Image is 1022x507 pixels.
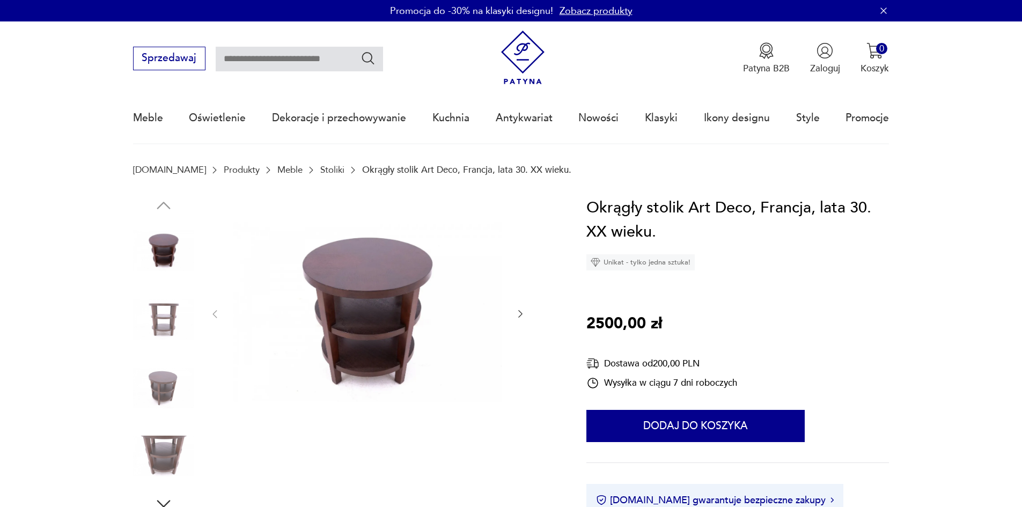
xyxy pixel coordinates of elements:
p: Promocja do -30% na klasyki designu! [390,4,553,18]
a: [DOMAIN_NAME] [133,165,206,175]
img: Ikona dostawy [586,357,599,370]
div: Dostawa od 200,00 PLN [586,357,737,370]
img: Ikona strzałki w prawo [830,497,834,503]
img: Zdjęcie produktu Okrągły stolik Art Deco, Francja, lata 30. XX wieku. [133,425,194,487]
a: Meble [133,93,163,143]
a: Dekoracje i przechowywanie [272,93,406,143]
button: Sprzedawaj [133,47,205,70]
a: Sprzedawaj [133,55,205,63]
a: Antykwariat [496,93,553,143]
p: Patyna B2B [743,62,790,75]
img: Ikona medalu [758,42,775,59]
button: Zaloguj [810,42,840,75]
a: Produkty [224,165,260,175]
button: Patyna B2B [743,42,790,75]
a: Oświetlenie [189,93,246,143]
img: Ikona certyfikatu [596,495,607,505]
p: Okrągły stolik Art Deco, Francja, lata 30. XX wieku. [362,165,571,175]
button: [DOMAIN_NAME] gwarantuje bezpieczne zakupy [596,494,834,507]
img: Zdjęcie produktu Okrągły stolik Art Deco, Francja, lata 30. XX wieku. [133,221,194,282]
a: Ikona medaluPatyna B2B [743,42,790,75]
a: Promocje [845,93,889,143]
img: Zdjęcie produktu Okrągły stolik Art Deco, Francja, lata 30. XX wieku. [133,289,194,350]
div: 0 [876,43,887,54]
a: Klasyki [645,93,678,143]
img: Ikonka użytkownika [817,42,833,59]
a: Nowości [578,93,619,143]
img: Ikona koszyka [866,42,883,59]
a: Stoliki [320,165,344,175]
div: Wysyłka w ciągu 7 dni roboczych [586,377,737,390]
p: Zaloguj [810,62,840,75]
a: Meble [277,165,303,175]
a: Zobacz produkty [560,4,633,18]
p: Koszyk [861,62,889,75]
a: Kuchnia [432,93,469,143]
a: Style [796,93,820,143]
button: Dodaj do koszyka [586,410,805,442]
img: Ikona diamentu [591,258,600,267]
button: 0Koszyk [861,42,889,75]
p: 2500,00 zł [586,312,662,336]
img: Patyna - sklep z meblami i dekoracjami vintage [496,31,550,85]
div: Unikat - tylko jedna sztuka! [586,254,695,270]
a: Ikony designu [704,93,770,143]
h1: Okrągły stolik Art Deco, Francja, lata 30. XX wieku. [586,196,889,245]
img: Zdjęcie produktu Okrągły stolik Art Deco, Francja, lata 30. XX wieku. [133,357,194,418]
button: Szukaj [361,50,376,66]
img: Zdjęcie produktu Okrągły stolik Art Deco, Francja, lata 30. XX wieku. [233,196,502,431]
